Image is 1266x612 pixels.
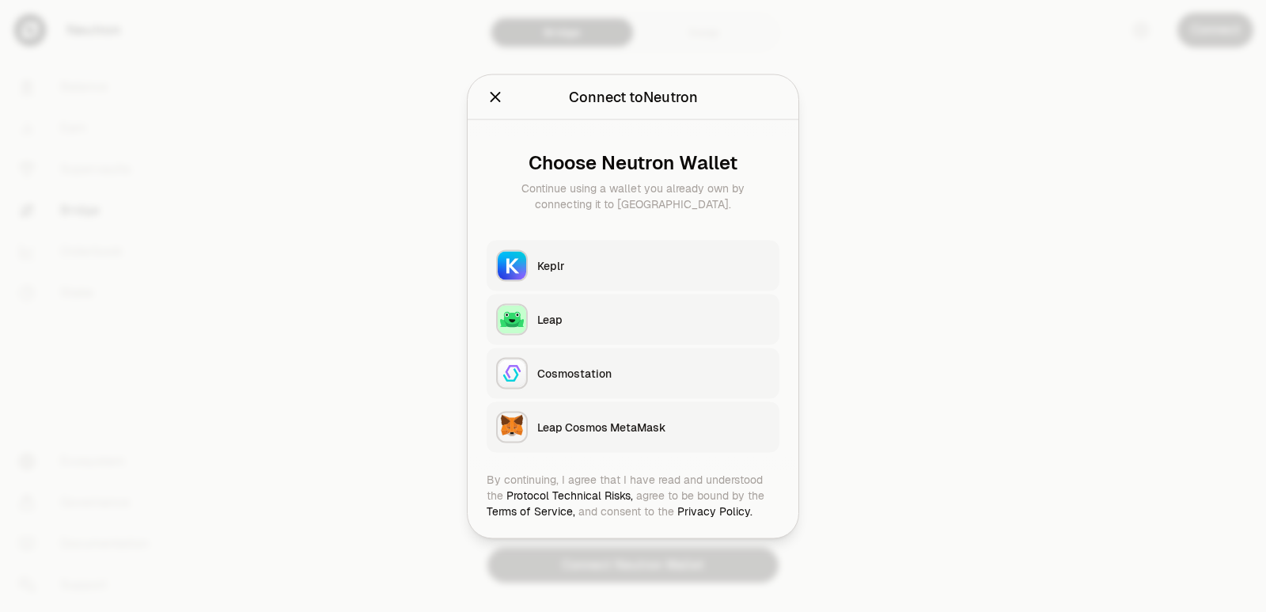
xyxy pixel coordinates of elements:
div: Keplr [537,257,770,273]
button: CosmostationCosmostation [487,348,779,398]
div: Cosmostation [537,365,770,381]
a: Privacy Policy. [677,504,752,518]
button: KeplrKeplr [487,240,779,291]
div: Choose Neutron Wallet [499,151,767,173]
div: Connect to Neutron [569,86,698,108]
img: Cosmostation [498,359,526,387]
img: Leap [498,305,526,333]
div: Leap Cosmos MetaMask [537,419,770,435]
img: Keplr [498,251,526,279]
a: Terms of Service, [487,504,575,518]
div: By continuing, I agree that I have read and understood the agree to be bound by the and consent t... [487,471,779,519]
button: Close [487,86,504,108]
div: Continue using a wallet you already own by connecting it to [GEOGRAPHIC_DATA]. [499,180,767,211]
a: Protocol Technical Risks, [506,488,633,502]
div: Leap [537,311,770,327]
button: LeapLeap [487,294,779,344]
img: Leap Cosmos MetaMask [498,412,526,441]
button: Leap Cosmos MetaMaskLeap Cosmos MetaMask [487,401,779,452]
